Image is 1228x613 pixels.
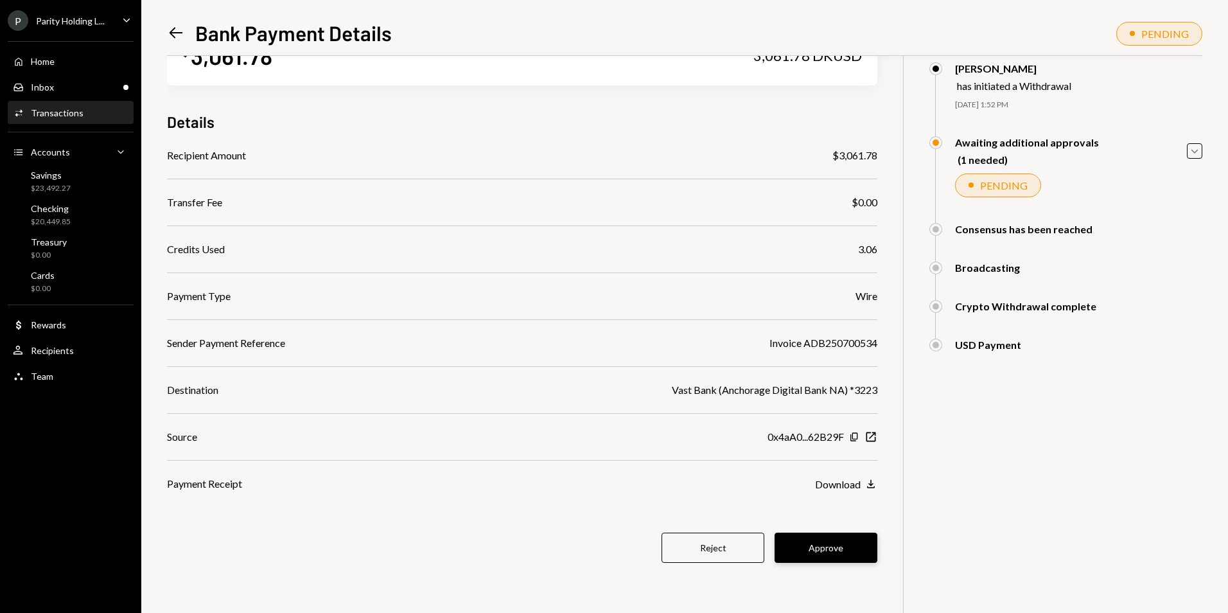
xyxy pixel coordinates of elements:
div: 0x4aA0...62B29F [767,429,844,445]
a: Rewards [8,313,134,336]
div: (1 needed) [958,154,1099,166]
div: Cards [31,270,55,281]
div: Recipient Amount [167,148,246,163]
button: Download [815,477,877,492]
a: Savings$23,492.27 [8,166,134,197]
div: Crypto Withdrawal complete [955,300,1096,312]
div: Consensus has been reached [955,223,1092,235]
div: Inbox [31,82,54,93]
div: has initiated a Withdrawal [957,80,1071,92]
div: Payment Receipt [167,476,242,492]
h3: Details [167,111,215,132]
div: Home [31,56,55,67]
button: Reject [662,533,764,563]
h1: Bank Payment Details [195,20,392,46]
div: Source [167,429,197,445]
div: Payment Type [167,289,231,304]
div: USD Payment [955,339,1021,351]
div: Rewards [31,319,66,330]
div: [DATE] 1:52 PM [955,100,1202,111]
div: Transfer Fee [167,195,222,210]
div: P [8,10,28,31]
a: Accounts [8,140,134,163]
a: Checking$20,449.85 [8,199,134,230]
div: Recipients [31,345,74,356]
div: Destination [167,382,218,398]
div: Team [31,371,53,382]
div: $3,061.78 [832,148,877,163]
div: Savings [31,170,71,181]
div: Credits Used [167,242,225,257]
a: Treasury$0.00 [8,233,134,263]
div: Download [815,478,861,490]
a: Cards$0.00 [8,266,134,297]
a: Team [8,364,134,387]
div: Transactions [31,107,83,118]
div: $23,492.27 [31,183,71,194]
div: $0.00 [852,195,877,210]
div: Parity Holding L... [36,15,105,26]
div: Broadcasting [955,262,1020,274]
div: $20,449.85 [31,217,71,227]
div: [PERSON_NAME] [955,62,1071,75]
a: Transactions [8,101,134,124]
a: Home [8,49,134,73]
div: Wire [855,289,877,304]
div: 3.06 [858,242,877,257]
div: Sender Payment Reference [167,335,285,351]
div: $0.00 [31,283,55,294]
div: PENDING [1141,28,1189,40]
button: Approve [775,533,877,563]
div: Accounts [31,147,70,157]
div: Vast Bank (Anchorage Digital Bank NA) *3223 [672,382,877,398]
a: Inbox [8,75,134,98]
div: $0.00 [31,250,67,261]
div: Checking [31,203,71,214]
a: Recipients [8,339,134,362]
div: Awaiting additional approvals [955,136,1099,148]
div: Treasury [31,236,67,247]
div: Invoice ADB250700534 [769,335,877,351]
div: PENDING [980,179,1028,191]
